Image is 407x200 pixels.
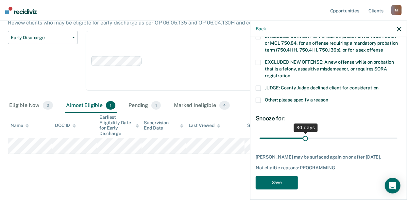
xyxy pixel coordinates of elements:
[106,101,115,110] span: 1
[256,26,266,32] button: Back
[10,123,29,128] div: Name
[11,35,70,40] span: Early Discharge
[127,99,162,113] div: Pending
[265,98,328,103] span: Other: please specify a reason
[219,101,230,110] span: 4
[144,120,183,131] div: Supervision End Date
[265,60,394,79] span: EXCLUDED NEW OFFENSE: A new offense while on probation that is a felony, assaultive misdemeanor, ...
[189,123,220,128] div: Last Viewed
[55,123,76,128] div: DOC ID
[43,101,53,110] span: 0
[247,123,261,128] div: Status
[151,101,161,110] span: 1
[99,115,139,136] div: Earliest Eligibility Date for Early Discharge
[173,99,231,113] div: Marked Ineligible
[385,178,400,193] div: Open Intercom Messenger
[8,99,54,113] div: Eligible Now
[391,5,402,15] div: M
[256,115,401,122] div: Snooze for:
[256,154,401,160] div: [PERSON_NAME] may be surfaced again on or after [DATE].
[65,99,117,113] div: Almost Eligible
[294,123,318,132] div: 30 days
[265,85,379,91] span: JUDGE: County Judge declined client for consideration
[256,176,298,190] button: Save
[256,165,401,171] div: Not eligible reasons: PROGRAMMING
[265,34,398,53] span: EXCLUDED CURRENT OFFENSE: On probation for MCL 750.81 or MCL 750.84, for an offense requiring a m...
[5,7,37,14] img: Recidiviz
